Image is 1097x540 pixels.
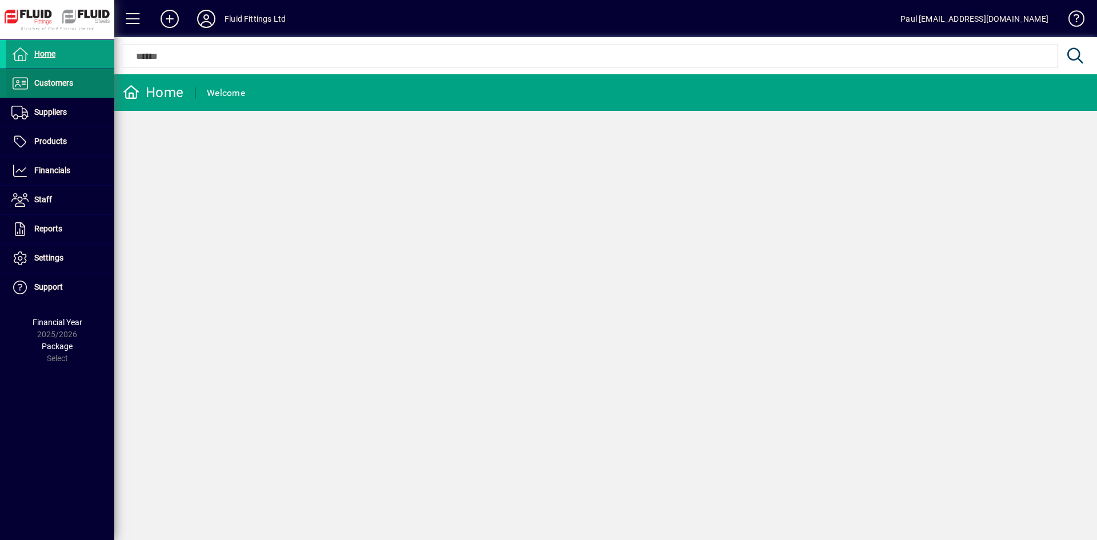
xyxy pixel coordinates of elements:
[6,244,114,273] a: Settings
[207,84,245,102] div: Welcome
[34,137,67,146] span: Products
[6,157,114,185] a: Financials
[42,342,73,351] span: Package
[34,253,63,262] span: Settings
[6,127,114,156] a: Products
[900,10,1048,28] div: Paul [EMAIL_ADDRESS][DOMAIN_NAME]
[34,224,62,233] span: Reports
[151,9,188,29] button: Add
[225,10,286,28] div: Fluid Fittings Ltd
[123,83,183,102] div: Home
[34,166,70,175] span: Financials
[6,273,114,302] a: Support
[34,107,67,117] span: Suppliers
[33,318,82,327] span: Financial Year
[1060,2,1083,39] a: Knowledge Base
[6,215,114,243] a: Reports
[188,9,225,29] button: Profile
[34,282,63,291] span: Support
[34,49,55,58] span: Home
[6,69,114,98] a: Customers
[6,98,114,127] a: Suppliers
[34,78,73,87] span: Customers
[6,186,114,214] a: Staff
[34,195,52,204] span: Staff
